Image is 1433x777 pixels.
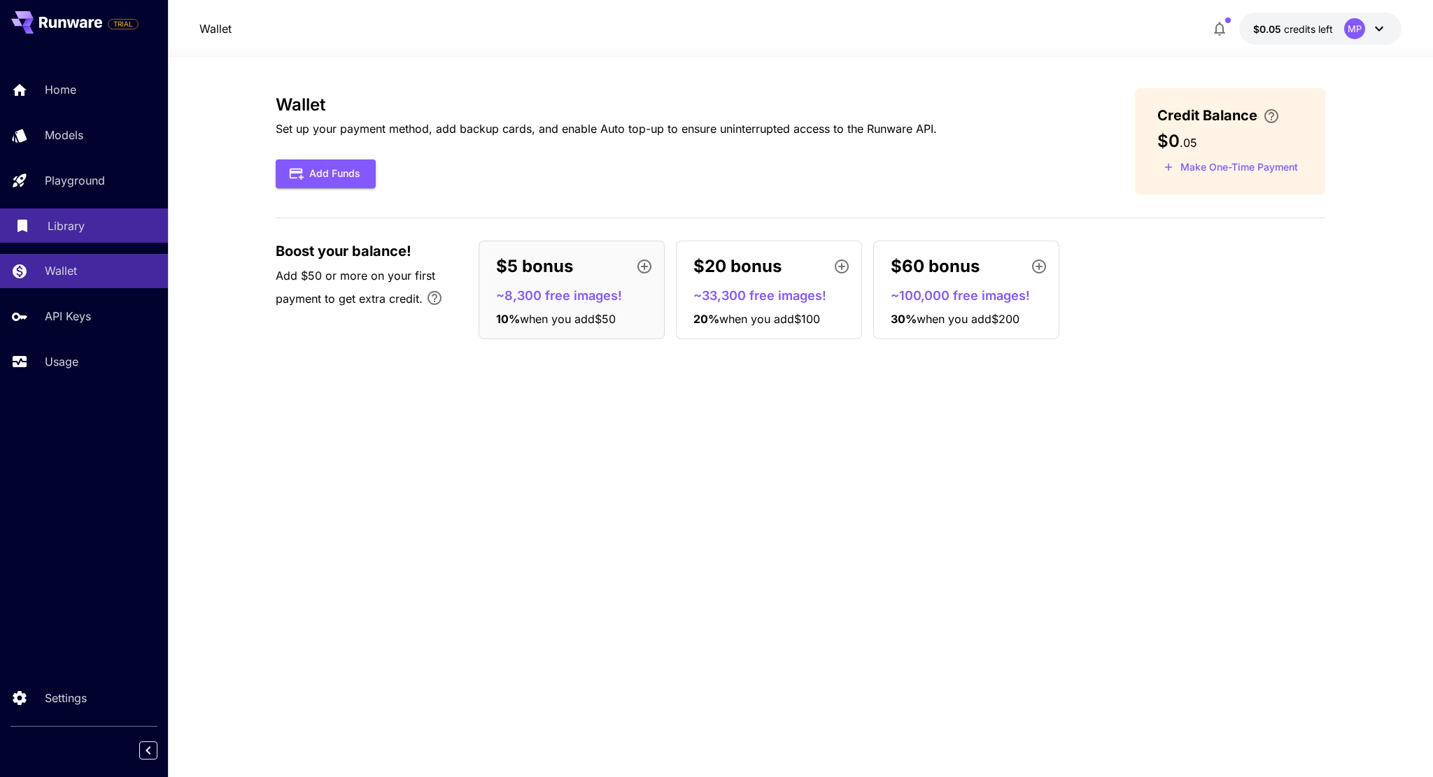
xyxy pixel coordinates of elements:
[139,741,157,760] button: Collapse sidebar
[108,15,139,32] span: Add your payment card to enable full platform functionality.
[276,241,411,262] span: Boost your balance!
[891,286,1053,305] p: ~100,000 free images!
[45,127,83,143] p: Models
[45,172,105,189] p: Playground
[1257,108,1285,124] button: Enter your card details and choose an Auto top-up amount to avoid service interruptions. We'll au...
[45,81,76,98] p: Home
[520,312,616,326] span: when you add $50
[276,95,937,115] h3: Wallet
[421,284,449,312] button: Bonus applies only to your first payment, up to 30% on the first $1,000.
[276,120,937,137] p: Set up your payment method, add backup cards, and enable Auto top-up to ensure uninterrupted acce...
[1157,157,1304,178] button: Make a one-time, non-recurring payment
[150,738,168,763] div: Collapse sidebar
[1180,136,1197,150] span: . 05
[45,262,77,279] p: Wallet
[1239,13,1402,45] button: $0.05MP
[199,20,232,37] a: Wallet
[1253,22,1333,36] div: $0.05
[1344,18,1365,39] div: MP
[1253,23,1284,35] span: $0.05
[693,254,782,279] p: $20 bonus
[276,159,376,188] button: Add Funds
[891,312,917,326] span: 30 %
[693,312,719,326] span: 20 %
[496,312,520,326] span: 10 %
[693,286,856,305] p: ~33,300 free images!
[1284,23,1333,35] span: credits left
[719,312,820,326] span: when you add $100
[45,690,87,706] p: Settings
[1157,131,1180,151] span: $0
[45,308,91,325] p: API Keys
[496,254,573,279] p: $5 bonus
[45,353,78,370] p: Usage
[891,254,980,279] p: $60 bonus
[108,19,138,29] span: TRIAL
[1157,105,1257,126] span: Credit Balance
[48,218,85,234] p: Library
[276,269,435,306] span: Add $50 or more on your first payment to get extra credit.
[917,312,1019,326] span: when you add $200
[496,286,658,305] p: ~8,300 free images!
[199,20,232,37] nav: breadcrumb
